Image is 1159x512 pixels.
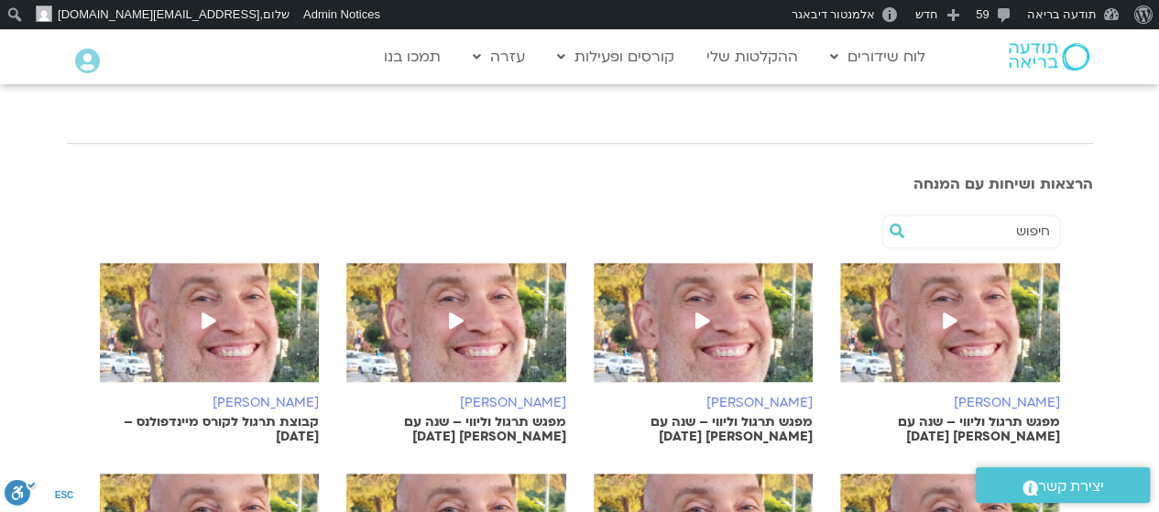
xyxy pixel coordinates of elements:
[1009,43,1089,71] img: תודעה בריאה
[840,415,1060,444] p: מפגש תרגול וליווי – שנה עם [PERSON_NAME] [DATE]
[346,415,566,444] p: מפגש תרגול וליווי – שנה עם [PERSON_NAME] [DATE]
[346,263,566,444] a: [PERSON_NAME] מפגש תרגול וליווי – שנה עם [PERSON_NAME] [DATE]
[100,396,320,410] h6: [PERSON_NAME]
[594,396,814,410] h6: [PERSON_NAME]
[594,415,814,444] p: מפגש תרגול וליווי – שנה עם [PERSON_NAME] [DATE]
[464,39,534,74] a: עזרה
[375,39,450,74] a: תמכו בנו
[67,176,1093,192] h3: הרצאות ושיחות עם המנחה
[976,467,1150,503] a: יצירת קשר
[594,263,814,400] img: Ron.png
[548,39,683,74] a: קורסים ופעילות
[58,7,259,21] span: [EMAIL_ADDRESS][DOMAIN_NAME]
[100,263,320,400] img: Ron.png
[911,216,1050,247] input: חיפוש
[346,396,566,410] h6: [PERSON_NAME]
[697,39,807,74] a: ההקלטות שלי
[346,263,566,400] img: Ron.png
[840,263,1060,444] a: [PERSON_NAME] מפגש תרגול וליווי – שנה עם [PERSON_NAME] [DATE]
[1038,474,1104,499] span: יצירת קשר
[840,263,1060,400] img: Ron.png
[594,263,814,444] a: [PERSON_NAME] מפגש תרגול וליווי – שנה עם [PERSON_NAME] [DATE]
[840,396,1060,410] h6: [PERSON_NAME]
[821,39,935,74] a: לוח שידורים
[100,415,320,444] p: קבוצת תרגול לקורס מיינדפולנס – [DATE]
[100,263,320,444] a: [PERSON_NAME] קבוצת תרגול לקורס מיינדפולנס – [DATE]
